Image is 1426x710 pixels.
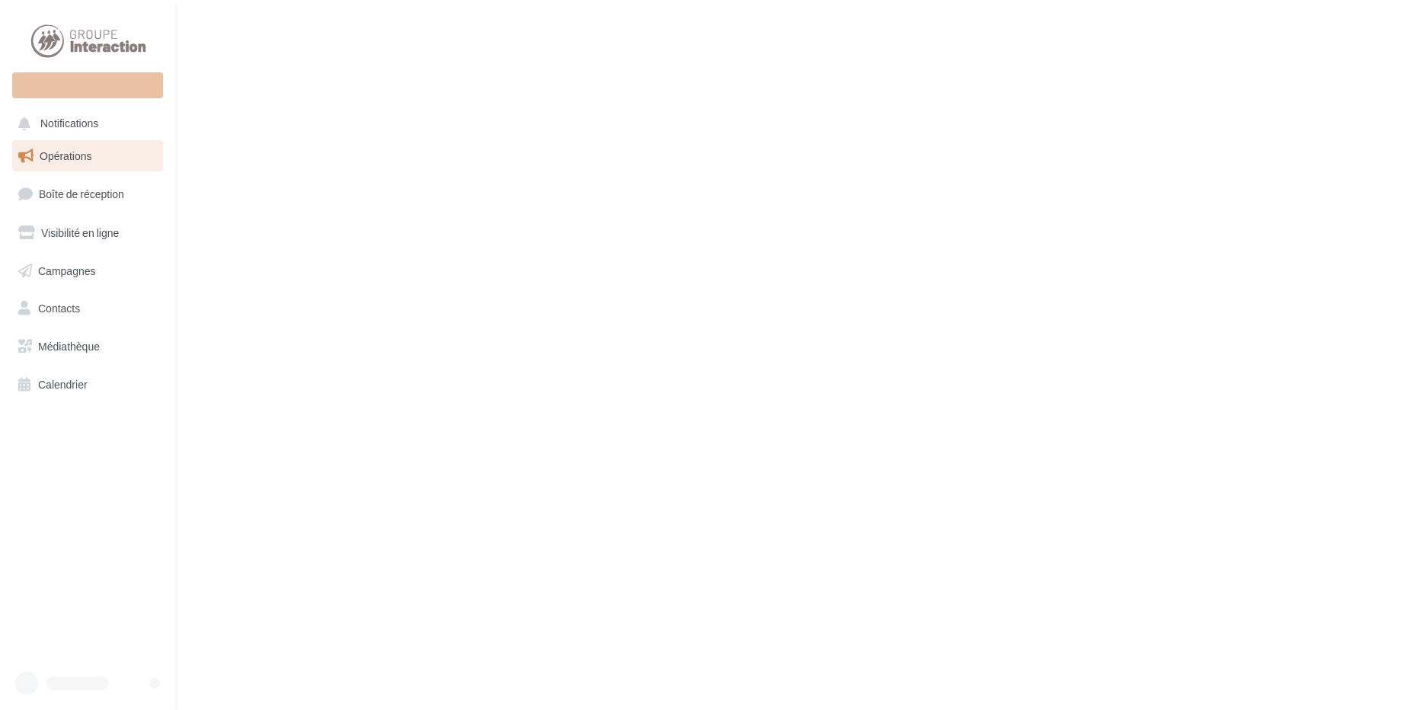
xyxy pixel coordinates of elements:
span: Calendrier [38,378,88,391]
a: Opérations [9,140,166,172]
a: Visibilité en ligne [9,217,166,249]
span: Campagnes [38,264,96,277]
a: Médiathèque [9,331,166,363]
span: Notifications [40,117,98,130]
span: Contacts [38,302,80,315]
span: Opérations [40,149,91,162]
span: Boîte de réception [39,187,124,200]
div: Nouvelle campagne [12,72,163,98]
a: Campagnes [9,255,166,287]
a: Calendrier [9,369,166,401]
a: Contacts [9,293,166,325]
a: Boîte de réception [9,177,166,210]
span: Médiathèque [38,340,100,353]
span: Visibilité en ligne [41,226,119,239]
